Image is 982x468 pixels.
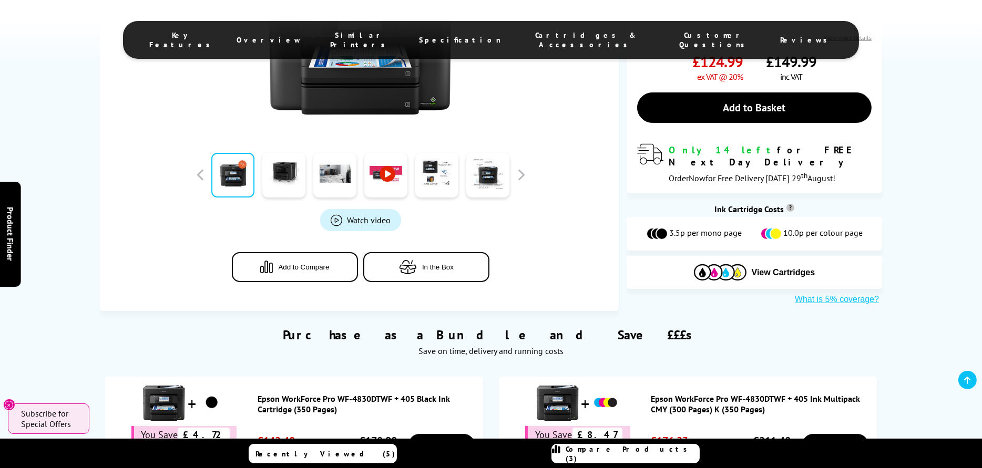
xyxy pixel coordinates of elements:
[113,346,869,356] div: Save on time, delivery and running costs
[651,393,872,414] a: Epson WorkForce Pro WF-4830DTWF + 405 Ink Multipack CMY (300 Pages) K (350 Pages)
[551,444,700,463] a: Compare Products (3)
[537,382,579,424] img: Epson WorkForce Pro WF-4830DTWF + 405 Ink Multipack CMY (300 Pages) K (350 Pages)
[422,263,454,271] span: In the Box
[592,390,619,416] img: Epson WorkForce Pro WF-4830DTWF + 405 Ink Multipack CMY (300 Pages) K (350 Pages)
[131,426,237,443] div: You Save
[278,263,329,271] span: Add to Compare
[669,227,742,240] span: 3.5p per mono page
[786,204,794,212] sup: Cost per page
[752,268,815,277] span: View Cartridges
[637,144,872,183] div: modal_delivery
[347,215,391,225] span: Watch video
[780,71,802,82] span: inc VAT
[323,30,398,49] span: Similar Printers
[792,294,882,305] button: What is 5% coverage?
[232,252,358,282] button: Add to Compare
[199,390,225,416] img: Epson WorkForce Pro WF-4830DTWF + 405 Black Ink Cartridge (350 Pages)
[780,35,833,45] span: Reviews
[360,434,397,448] span: £170.98
[149,30,216,49] span: Key Features
[258,393,478,414] a: Epson WorkForce Pro WF-4830DTWF + 405 Black Ink Cartridge (350 Pages)
[572,428,622,442] span: £8.47
[783,227,863,240] span: 10.0p per colour page
[694,264,746,280] img: Cartridges
[3,399,15,411] button: Close
[635,264,874,281] button: View Cartridges
[753,434,791,448] span: £211.48
[522,30,650,49] span: Cartridges & Accessories
[689,173,705,183] span: Now
[637,92,872,123] a: Add to Basket
[566,444,699,463] span: Compare Products (3)
[671,30,759,49] span: Customer Questions
[419,35,501,45] span: Specification
[408,434,475,457] a: Buy
[5,207,16,261] span: Product Finder
[143,382,185,424] img: Epson WorkForce Pro WF-4830DTWF + 405 Black Ink Cartridge (350 Pages)
[255,449,395,459] span: Recently Viewed (5)
[320,209,401,231] a: Product_All_Videos
[100,311,882,361] div: Purchase as a Bundle and Save £££s
[669,144,872,168] div: for FREE Next Day Delivery
[21,408,79,429] span: Subscribe for Special Offers
[697,71,743,82] span: ex VAT @ 20%
[237,35,302,45] span: Overview
[669,173,835,183] span: Order for Free Delivery [DATE] 29 August!
[802,434,869,457] a: Buy
[178,428,230,442] span: £4.72
[669,144,777,156] span: Only 14 left
[249,444,397,463] a: Recently Viewed (5)
[525,426,630,443] div: You Save
[801,171,807,180] sup: th
[363,252,489,282] button: In the Box
[651,434,698,448] span: £176.23
[627,204,882,214] div: Ink Cartridge Costs
[258,434,304,448] span: £142.48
